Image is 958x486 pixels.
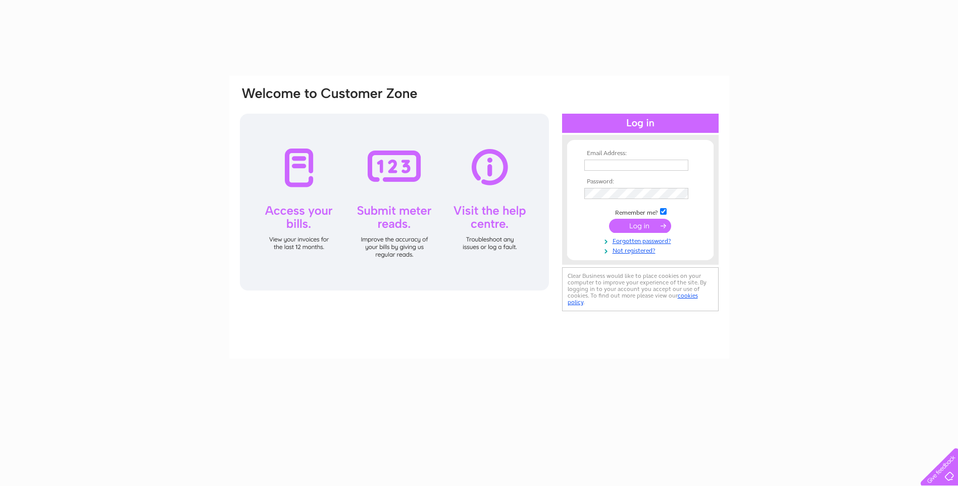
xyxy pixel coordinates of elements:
[584,235,699,245] a: Forgotten password?
[584,245,699,255] a: Not registered?
[562,267,719,311] div: Clear Business would like to place cookies on your computer to improve your experience of the sit...
[582,178,699,185] th: Password:
[568,292,698,306] a: cookies policy
[582,207,699,217] td: Remember me?
[609,219,671,233] input: Submit
[582,150,699,157] th: Email Address:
